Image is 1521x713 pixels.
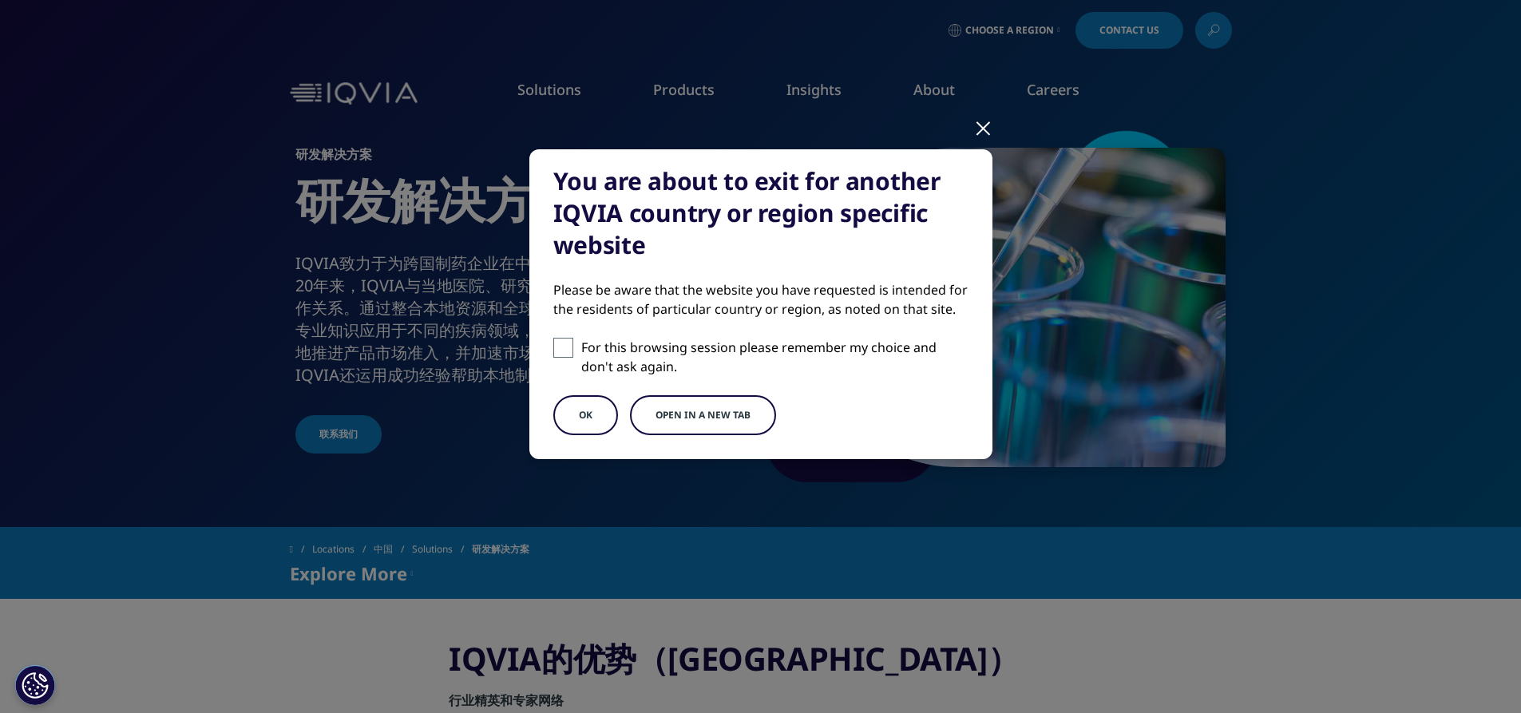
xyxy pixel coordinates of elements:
button: Cookie Settings [15,665,55,705]
button: Open in a new tab [630,395,776,435]
div: Please be aware that the website you have requested is intended for the residents of particular c... [553,280,968,319]
p: For this browsing session please remember my choice and don't ask again. [581,338,968,376]
div: You are about to exit for another IQVIA country or region specific website [553,165,968,261]
button: OK [553,395,618,435]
